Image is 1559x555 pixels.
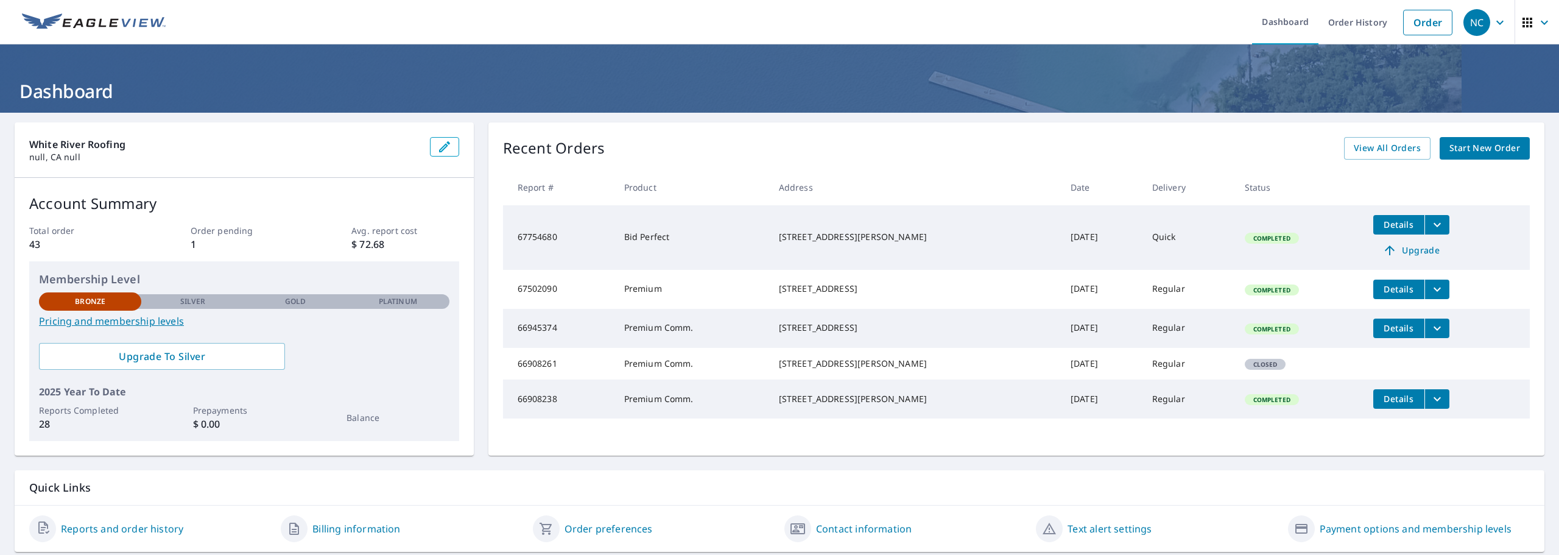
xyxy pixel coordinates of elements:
[1354,141,1421,156] span: View All Orders
[614,169,769,205] th: Product
[1246,286,1298,294] span: Completed
[1440,137,1530,160] a: Start New Order
[39,314,449,328] a: Pricing and membership levels
[1246,325,1298,333] span: Completed
[779,393,1051,405] div: [STREET_ADDRESS][PERSON_NAME]
[1246,360,1285,369] span: Closed
[503,205,614,270] td: 67754680
[379,296,417,307] p: Platinum
[29,237,136,252] p: 43
[1246,234,1298,242] span: Completed
[1424,319,1449,338] button: filesDropdownBtn-66945374
[61,521,183,536] a: Reports and order history
[1373,319,1424,338] button: detailsBtn-66945374
[614,380,769,419] td: Premium Comm.
[49,350,275,363] span: Upgrade To Silver
[614,205,769,270] td: Bid Perfect
[1381,393,1417,405] span: Details
[1463,9,1490,36] div: NC
[503,270,614,309] td: 67502090
[1061,205,1142,270] td: [DATE]
[39,417,141,431] p: 28
[1373,215,1424,235] button: detailsBtn-67754680
[1142,348,1235,380] td: Regular
[816,521,912,536] a: Contact information
[1373,389,1424,409] button: detailsBtn-66908238
[1068,521,1152,536] a: Text alert settings
[1424,215,1449,235] button: filesDropdownBtn-67754680
[1381,322,1417,334] span: Details
[614,270,769,309] td: Premium
[39,404,141,417] p: Reports Completed
[565,521,653,536] a: Order preferences
[1403,10,1452,35] a: Order
[614,309,769,348] td: Premium Comm.
[29,224,136,237] p: Total order
[1381,243,1442,258] span: Upgrade
[180,296,206,307] p: Silver
[503,309,614,348] td: 66945374
[1142,169,1235,205] th: Delivery
[1142,270,1235,309] td: Regular
[1449,141,1520,156] span: Start New Order
[39,271,449,288] p: Membership Level
[779,283,1051,295] div: [STREET_ADDRESS]
[15,79,1544,104] h1: Dashboard
[1381,219,1417,230] span: Details
[1235,169,1364,205] th: Status
[503,348,614,380] td: 66908261
[351,224,459,237] p: Avg. report cost
[779,322,1051,334] div: [STREET_ADDRESS]
[39,384,449,399] p: 2025 Year To Date
[503,137,605,160] p: Recent Orders
[1373,241,1449,260] a: Upgrade
[779,231,1051,243] div: [STREET_ADDRESS][PERSON_NAME]
[779,358,1051,370] div: [STREET_ADDRESS][PERSON_NAME]
[193,417,295,431] p: $ 0.00
[22,13,166,32] img: EV Logo
[1142,205,1235,270] td: Quick
[1344,137,1431,160] a: View All Orders
[1424,389,1449,409] button: filesDropdownBtn-66908238
[503,380,614,419] td: 66908238
[29,152,420,163] p: null, CA null
[39,343,285,370] a: Upgrade To Silver
[193,404,295,417] p: Prepayments
[614,348,769,380] td: Premium Comm.
[1246,395,1298,404] span: Completed
[1061,169,1142,205] th: Date
[312,521,400,536] a: Billing information
[1381,283,1417,295] span: Details
[351,237,459,252] p: $ 72.68
[347,411,449,424] p: Balance
[29,480,1530,495] p: Quick Links
[1424,280,1449,299] button: filesDropdownBtn-67502090
[1061,348,1142,380] td: [DATE]
[1061,309,1142,348] td: [DATE]
[1142,309,1235,348] td: Regular
[191,237,298,252] p: 1
[191,224,298,237] p: Order pending
[1061,380,1142,419] td: [DATE]
[1061,270,1142,309] td: [DATE]
[1373,280,1424,299] button: detailsBtn-67502090
[285,296,306,307] p: Gold
[29,137,420,152] p: White River Roofing
[1320,521,1511,536] a: Payment options and membership levels
[75,296,105,307] p: Bronze
[503,169,614,205] th: Report #
[29,193,459,214] p: Account Summary
[1142,380,1235,419] td: Regular
[769,169,1061,205] th: Address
